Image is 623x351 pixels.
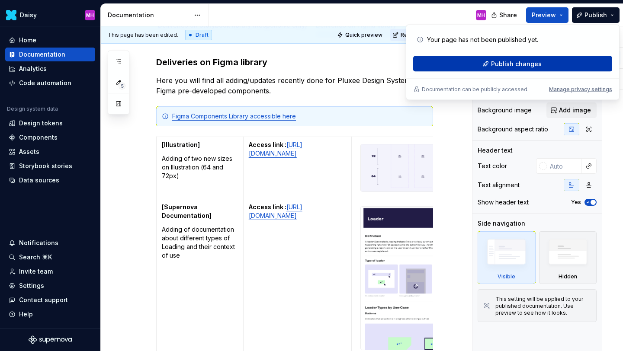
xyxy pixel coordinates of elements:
div: Data sources [19,176,59,185]
div: Components [19,133,58,142]
button: Help [5,307,95,321]
a: Assets [5,145,95,159]
a: Storybook stories [5,159,95,173]
div: Contact support [19,296,68,304]
input: Auto [546,158,581,174]
div: Notifications [19,239,58,247]
div: Draft [185,30,212,40]
div: Assets [19,147,39,156]
div: Daisy [20,11,37,19]
button: Publish [572,7,620,23]
a: Data sources [5,173,95,187]
span: Share [499,11,517,19]
button: Publish changes [413,56,612,72]
span: Request review [401,32,441,38]
button: DaisyMH [2,6,99,24]
button: Contact support [5,293,95,307]
a: [URL][DOMAIN_NAME] [249,203,302,219]
div: Help [19,310,33,319]
button: Request review [390,29,445,41]
a: Invite team [5,265,95,278]
a: Documentation [5,48,95,61]
p: Your page has not been published yet. [427,35,538,44]
strong: Deliveries on Figma library [156,57,267,67]
a: Code automation [5,76,95,90]
div: MH [86,12,94,19]
div: This setting will be applied to your published documentation. Use preview to see how it looks. [495,296,591,316]
button: Quick preview [334,29,386,41]
div: Documentation [108,11,189,19]
a: Components [5,131,95,144]
button: Notifications [5,236,95,250]
p: Documentation can be publicly accessed. [422,86,529,93]
div: Background aspect ratio [478,125,548,134]
div: Side navigation [478,219,525,228]
p: Adding of documentation about different types of Loading and their context of use [162,225,238,260]
div: Background image [478,106,532,115]
strong: [Illustration] [162,141,200,148]
div: Show header text [478,198,529,207]
div: Settings [19,281,44,290]
button: Add image [546,102,597,118]
a: Design tokens [5,116,95,130]
div: MH [477,12,485,19]
div: Hidden [559,273,577,280]
a: Settings [5,279,95,293]
a: Figma Components Library accessible here [172,112,296,120]
strong: Access link : [249,141,286,148]
div: Analytics [19,64,47,73]
div: Code automation [19,79,71,87]
span: This page has been edited. [108,32,178,38]
label: Yes [571,199,581,206]
div: Design system data [7,105,58,112]
span: Preview [532,11,556,19]
button: Search ⌘K [5,250,95,264]
div: Visible [478,231,536,284]
button: Manage privacy settings [549,86,612,93]
div: Text alignment [478,181,520,189]
a: Home [5,33,95,47]
img: f2420034-57bc-4c98-a8ab-13637ea1dee1.png [361,207,502,350]
div: Search ⌘K [19,253,52,262]
button: Share [487,7,523,23]
div: Storybook stories [19,162,72,170]
div: Home [19,36,36,45]
button: Preview [526,7,568,23]
div: Text color [478,162,507,170]
svg: Supernova Logo [29,335,72,344]
div: Hidden [539,231,597,284]
span: Publish [584,11,607,19]
div: Header text [478,146,513,155]
strong: [Supernova Documentation] [162,203,212,219]
div: Documentation [19,50,65,59]
span: 5 [119,83,125,89]
a: Analytics [5,62,95,76]
div: Visible [498,273,515,280]
span: Publish changes [491,60,542,68]
div: Design tokens [19,119,63,128]
p: Here you will find all adding/updates recently done for Pluxee Design System, on Figma pre-develo... [156,75,433,96]
img: 5bd37483-5671-4b0a-96e8-466e0c5c47a9.png [361,144,502,191]
img: 8442b5b3-d95e-456d-8131-d61e917d6403.png [6,10,16,20]
span: Quick preview [345,32,382,38]
strong: Access link : [249,203,286,211]
span: Add image [559,106,591,115]
p: Adding of two new sizes on Illustration (64 and 72px) [162,154,238,180]
div: Invite team [19,267,53,276]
